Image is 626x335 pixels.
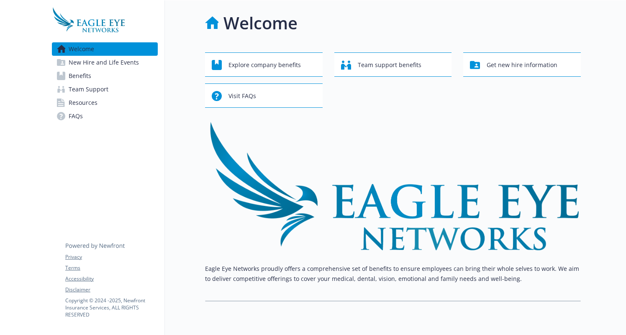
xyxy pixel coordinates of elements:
[69,56,139,69] span: New Hire and Life Events
[487,57,557,73] span: Get new hire information
[205,52,323,77] button: Explore company benefits
[228,57,301,73] span: Explore company benefits
[52,69,158,83] a: Benefits
[69,96,97,109] span: Resources
[52,109,158,123] a: FAQs
[65,253,157,261] a: Privacy
[463,52,581,77] button: Get new hire information
[205,264,581,284] p: Eagle Eye Networks proudly offers a comprehensive set of benefits to ensure employees can bring t...
[205,83,323,108] button: Visit FAQs
[69,83,108,96] span: Team Support
[223,10,298,36] h1: Welcome
[52,83,158,96] a: Team Support
[358,57,421,73] span: Team support benefits
[65,297,157,318] p: Copyright © 2024 - 2025 , Newfront Insurance Services, ALL RIGHTS RESERVED
[228,88,256,104] span: Visit FAQs
[52,42,158,56] a: Welcome
[69,42,94,56] span: Welcome
[65,286,157,293] a: Disclaimer
[69,69,91,83] span: Benefits
[334,52,452,77] button: Team support benefits
[52,56,158,69] a: New Hire and Life Events
[65,275,157,283] a: Accessibility
[52,96,158,109] a: Resources
[65,264,157,272] a: Terms
[205,121,581,250] img: overview page banner
[69,109,83,123] span: FAQs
